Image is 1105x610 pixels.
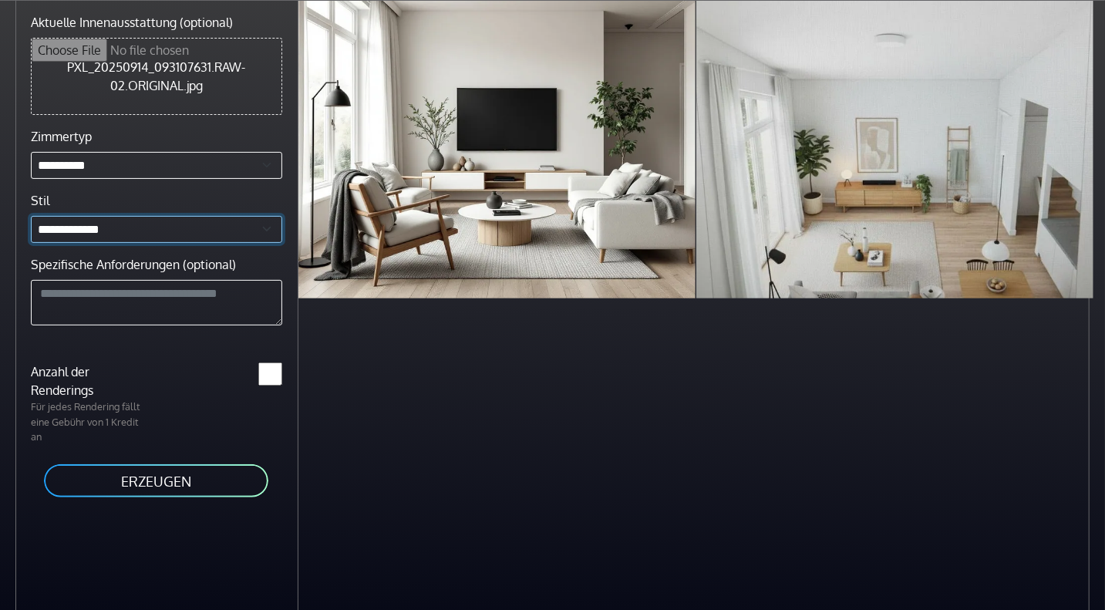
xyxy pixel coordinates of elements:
[31,15,233,30] font: Aktuelle Innenausstattung (optional)
[31,193,49,208] font: Stil
[42,463,270,499] button: ERZEUGEN
[31,364,93,398] font: Anzahl der Renderings
[121,473,191,490] font: ERZEUGEN
[31,129,92,144] font: Zimmertyp
[31,257,236,272] font: Spezifische Anforderungen (optional)
[31,400,140,442] font: Für jedes Rendering fällt eine Gebühr von 1 Kredit an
